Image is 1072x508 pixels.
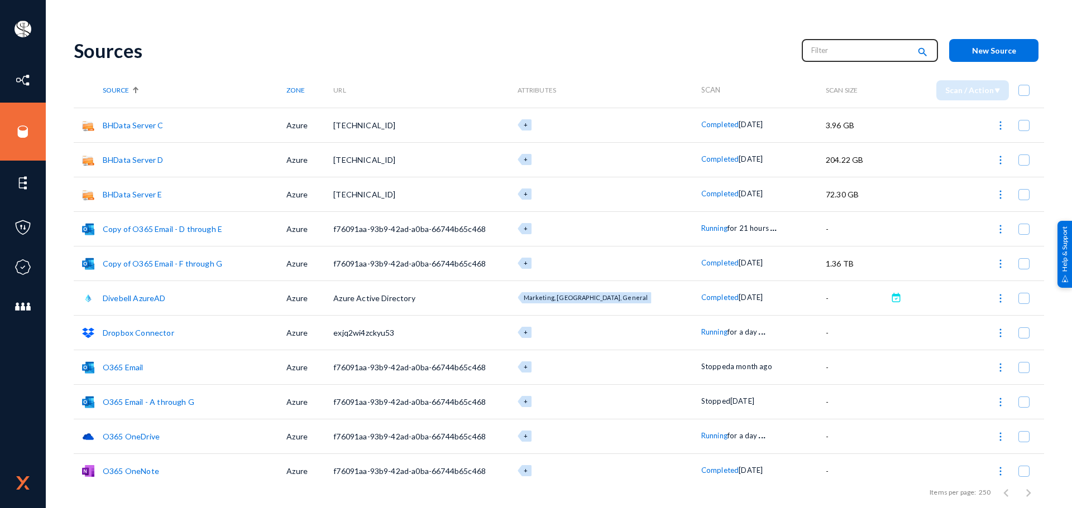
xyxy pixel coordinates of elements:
span: . [761,427,763,441]
img: icon-more.svg [995,466,1006,477]
a: Divebell AzureAD [103,293,166,303]
a: O365 OneDrive [103,432,160,441]
img: dropbox.svg [82,327,94,339]
span: f76091aa-93b9-42ad-a0ba-66744b65c468 [333,432,486,441]
span: + [524,467,528,474]
img: icon-policies.svg [15,219,31,236]
span: . [758,427,760,441]
span: [DATE] [739,154,763,163]
span: + [524,259,528,267]
span: . [770,220,772,233]
span: f76091aa-93b9-42ad-a0ba-66744b65c468 [333,224,486,234]
span: f76091aa-93b9-42ad-a0ba-66744b65c468 [333,259,486,268]
span: [DATE] [739,120,763,129]
td: - [826,384,888,419]
span: . [774,220,777,233]
a: Copy of O365 Email - D through E [103,224,222,234]
span: f76091aa-93b9-42ad-a0ba-66744b65c468 [333,397,486,407]
span: Azure Active Directory [333,293,415,303]
td: 1.36 TB [826,246,888,280]
span: [DATE] [739,258,763,267]
span: Running [701,327,728,336]
a: BHData Server D [103,155,163,165]
td: Azure [286,280,333,315]
td: Azure [286,246,333,280]
span: + [524,328,528,336]
td: - [826,280,888,315]
img: icon-more.svg [995,224,1006,235]
span: Marketing, [GEOGRAPHIC_DATA], General [524,294,648,301]
td: Azure [286,453,333,488]
img: icon-elements.svg [15,175,31,191]
img: help_support.svg [1061,275,1069,282]
span: [DATE] [739,293,763,302]
img: o365mail.svg [82,361,94,374]
img: icon-sources.svg [15,123,31,140]
img: smb.png [82,119,94,132]
span: Completed [701,293,739,302]
td: Azure [286,384,333,419]
span: Scan [701,85,721,94]
span: Completed [701,258,739,267]
td: - [826,211,888,246]
td: - [826,350,888,384]
span: + [524,432,528,439]
a: O365 Email - A through G [103,397,194,407]
img: onedrive.png [82,430,94,443]
td: Azure [286,211,333,246]
a: BHData Server C [103,120,163,130]
img: icon-more.svg [995,327,1006,338]
td: 72.30 GB [826,177,888,211]
a: BHData Server E [103,190,162,199]
td: - [826,419,888,453]
span: Running [701,431,728,440]
img: icon-more.svg [995,120,1006,131]
span: for a day [728,327,757,336]
span: [DATE] [739,189,763,198]
span: [TECHNICAL_ID] [333,155,395,165]
img: icon-compliance.svg [15,259,31,275]
span: a month ago [730,362,772,371]
img: icon-more.svg [995,293,1006,304]
div: Items per page: [930,487,976,497]
span: Attributes [518,86,557,94]
td: Azure [286,419,333,453]
a: Dropbox Connector [103,328,174,337]
span: Completed [701,154,739,163]
td: 3.96 GB [826,108,888,142]
span: Completed [701,466,739,475]
span: . [763,323,765,337]
img: azuread.png [82,292,94,304]
span: for 21 hours [728,224,769,233]
span: Stopped [701,396,730,405]
mat-icon: search [916,45,929,60]
span: + [524,363,528,370]
td: - [826,315,888,350]
td: Azure [286,315,333,350]
button: Previous page [995,481,1017,504]
span: . [763,427,765,441]
span: . [772,220,774,233]
a: Copy of O365 Email - F through G [103,259,222,268]
div: Sources [74,39,791,62]
span: Scan Size [826,86,858,94]
img: icon-more.svg [995,258,1006,269]
img: o365mail.svg [82,258,94,270]
img: icon-inventory.svg [15,72,31,89]
span: + [524,190,528,197]
div: Help & Support [1057,220,1072,287]
img: o365mail.svg [82,396,94,408]
td: Azure [286,350,333,384]
span: [DATE] [739,466,763,475]
input: Filter [811,42,910,59]
button: Next page [1017,481,1040,504]
td: Azure [286,108,333,142]
span: . [758,323,760,337]
span: Source [103,86,129,94]
span: New Source [972,46,1016,55]
span: . [761,323,763,337]
img: icon-more.svg [995,154,1006,166]
img: icon-more.svg [995,396,1006,408]
span: f76091aa-93b9-42ad-a0ba-66744b65c468 [333,466,486,476]
a: O365 OneNote [103,466,159,476]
